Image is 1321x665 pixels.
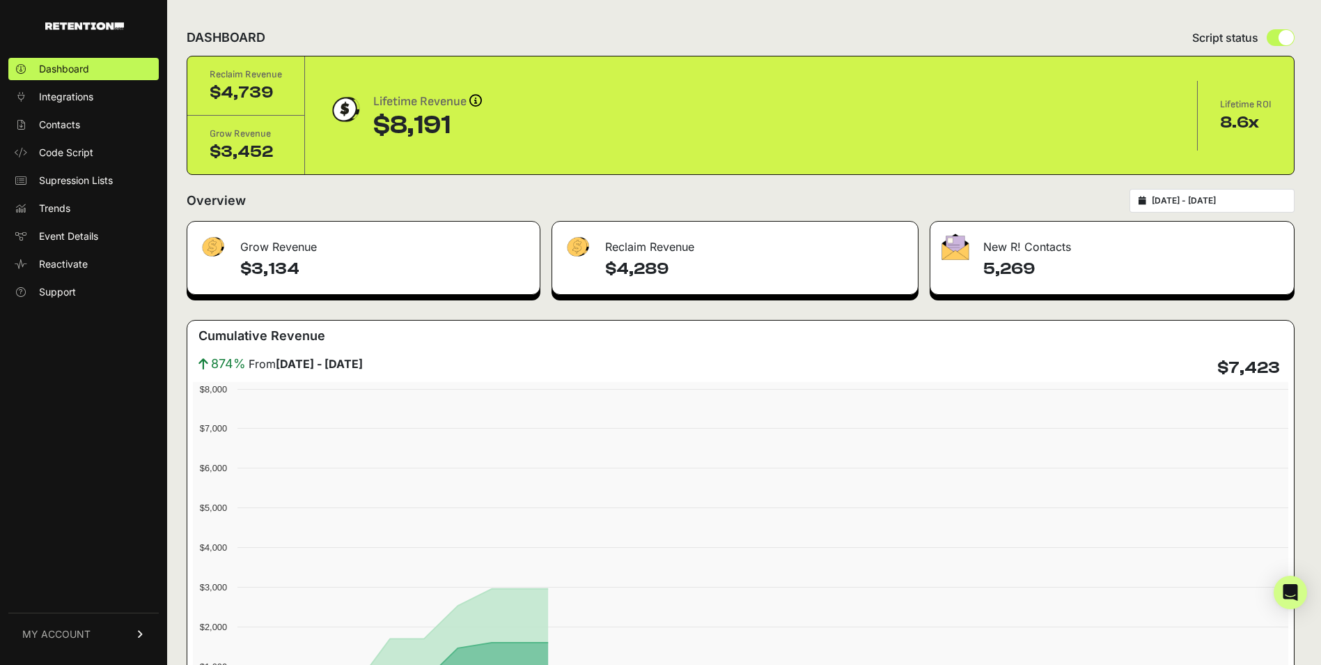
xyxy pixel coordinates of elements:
a: MY ACCOUNT [8,613,159,655]
a: Reactivate [8,253,159,275]
text: $8,000 [200,384,227,395]
span: Dashboard [39,62,89,76]
h4: $4,289 [605,258,906,280]
h2: DASHBOARD [187,28,265,47]
img: fa-envelope-19ae18322b30453b285274b1b8af3d052b27d846a4fbe8435d1a52b978f639a2.png [941,234,969,260]
text: $3,000 [200,582,227,593]
span: Event Details [39,229,98,243]
img: fa-dollar-13500eef13a19c4ab2b9ed9ad552e47b0d9fc28b02b83b90ba0e00f96d6372e9.png [198,234,226,261]
a: Supression Lists [8,169,159,192]
div: $4,739 [210,82,282,104]
div: $3,452 [210,141,282,163]
a: Integrations [8,86,159,108]
span: Contacts [39,118,80,132]
a: Event Details [8,225,159,247]
span: From [249,356,363,372]
div: Lifetime Revenue [373,92,482,112]
strong: [DATE] - [DATE] [276,357,363,371]
div: Reclaim Revenue [552,222,917,263]
text: $4,000 [200,542,227,553]
text: $6,000 [200,463,227,473]
div: Open Intercom Messenger [1274,576,1307,609]
div: Grow Revenue [210,127,282,141]
div: Reclaim Revenue [210,68,282,82]
span: Code Script [39,146,93,160]
span: Reactivate [39,257,88,271]
span: Script status [1192,29,1258,46]
div: $8,191 [373,112,482,139]
span: Trends [39,201,70,215]
div: Lifetime ROI [1220,98,1272,112]
span: MY ACCOUNT [22,627,91,641]
span: Integrations [39,90,93,104]
div: 8.6x [1220,112,1272,134]
text: $5,000 [200,503,227,513]
text: $7,000 [200,423,227,434]
h4: 5,269 [983,258,1283,280]
a: Code Script [8,142,159,164]
text: $2,000 [200,622,227,632]
a: Contacts [8,114,159,136]
h4: $3,134 [240,258,529,280]
div: New R! Contacts [930,222,1294,263]
div: Grow Revenue [187,222,540,263]
a: Support [8,281,159,303]
span: Supression Lists [39,174,113,188]
img: fa-dollar-13500eef13a19c4ab2b9ed9ad552e47b0d9fc28b02b83b90ba0e00f96d6372e9.png [563,234,591,261]
img: dollar-coin-05c43ed7efb7bc0c12610022525b4bbbb207c7efeef5aecc26f025e68dcafac9.png [327,92,362,127]
h3: Cumulative Revenue [198,326,325,346]
a: Dashboard [8,58,159,80]
h2: Overview [187,191,246,211]
span: 874% [211,354,246,374]
a: Trends [8,197,159,220]
img: Retention.com [45,22,124,30]
h4: $7,423 [1217,357,1280,379]
span: Support [39,285,76,299]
